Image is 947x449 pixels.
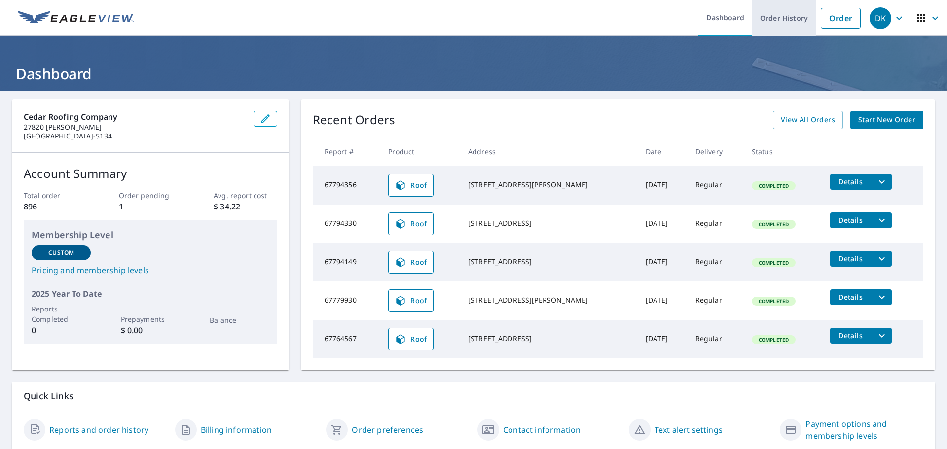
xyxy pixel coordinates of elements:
[872,251,892,267] button: filesDropdownBtn-67794149
[638,166,688,205] td: [DATE]
[830,212,872,228] button: detailsBtn-67794330
[395,295,427,307] span: Roof
[32,304,91,324] p: Reports Completed
[836,254,866,263] span: Details
[24,123,246,132] p: 27820 [PERSON_NAME]
[468,334,630,344] div: [STREET_ADDRESS]
[201,424,272,436] a: Billing information
[388,212,434,235] a: Roof
[32,228,269,242] p: Membership Level
[388,328,434,350] a: Roof
[688,320,744,358] td: Regular
[48,248,74,257] p: Custom
[313,243,381,281] td: 67794149
[872,212,892,228] button: filesDropdownBtn-67794330
[638,137,688,166] th: Date
[830,251,872,267] button: detailsBtn-67794149
[805,418,923,442] a: Payment options and membership levels
[872,174,892,190] button: filesDropdownBtn-67794356
[313,281,381,320] td: 67779930
[313,137,381,166] th: Report #
[210,315,269,325] p: Balance
[870,7,891,29] div: DK
[32,288,269,300] p: 2025 Year To Date
[753,182,795,189] span: Completed
[836,292,866,302] span: Details
[388,251,434,274] a: Roof
[395,333,427,345] span: Roof
[638,205,688,243] td: [DATE]
[395,218,427,230] span: Roof
[836,177,866,186] span: Details
[214,190,277,201] p: Avg. report cost
[313,166,381,205] td: 67794356
[503,424,581,436] a: Contact information
[380,137,460,166] th: Product
[688,205,744,243] td: Regular
[830,289,872,305] button: detailsBtn-67779930
[214,201,277,212] p: $ 34.22
[858,114,915,126] span: Start New Order
[638,281,688,320] td: [DATE]
[781,114,835,126] span: View All Orders
[24,165,277,182] p: Account Summary
[24,390,923,402] p: Quick Links
[32,264,269,276] a: Pricing and membership levels
[313,320,381,358] td: 67764567
[468,180,630,190] div: [STREET_ADDRESS][PERSON_NAME]
[688,166,744,205] td: Regular
[821,8,861,29] a: Order
[688,137,744,166] th: Delivery
[24,201,87,212] p: 896
[24,132,246,140] p: [GEOGRAPHIC_DATA]-5134
[121,314,180,324] p: Prepayments
[753,336,795,343] span: Completed
[830,328,872,344] button: detailsBtn-67764567
[688,243,744,281] td: Regular
[395,179,427,191] span: Roof
[830,174,872,190] button: detailsBtn-67794356
[313,111,396,129] p: Recent Orders
[24,111,246,123] p: Cedar Roofing Company
[313,205,381,243] td: 67794330
[460,137,638,166] th: Address
[872,328,892,344] button: filesDropdownBtn-67764567
[119,201,182,212] p: 1
[468,218,630,228] div: [STREET_ADDRESS]
[121,324,180,336] p: $ 0.00
[753,298,795,305] span: Completed
[388,289,434,312] a: Roof
[12,64,935,84] h1: Dashboard
[850,111,923,129] a: Start New Order
[773,111,843,129] a: View All Orders
[753,221,795,228] span: Completed
[468,257,630,267] div: [STREET_ADDRESS]
[638,320,688,358] td: [DATE]
[119,190,182,201] p: Order pending
[655,424,723,436] a: Text alert settings
[395,256,427,268] span: Roof
[836,331,866,340] span: Details
[744,137,822,166] th: Status
[836,215,866,225] span: Details
[352,424,423,436] a: Order preferences
[388,174,434,197] a: Roof
[468,295,630,305] div: [STREET_ADDRESS][PERSON_NAME]
[24,190,87,201] p: Total order
[688,281,744,320] td: Regular
[638,243,688,281] td: [DATE]
[32,324,91,336] p: 0
[49,424,148,436] a: Reports and order history
[18,11,134,26] img: EV Logo
[753,259,795,266] span: Completed
[872,289,892,305] button: filesDropdownBtn-67779930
